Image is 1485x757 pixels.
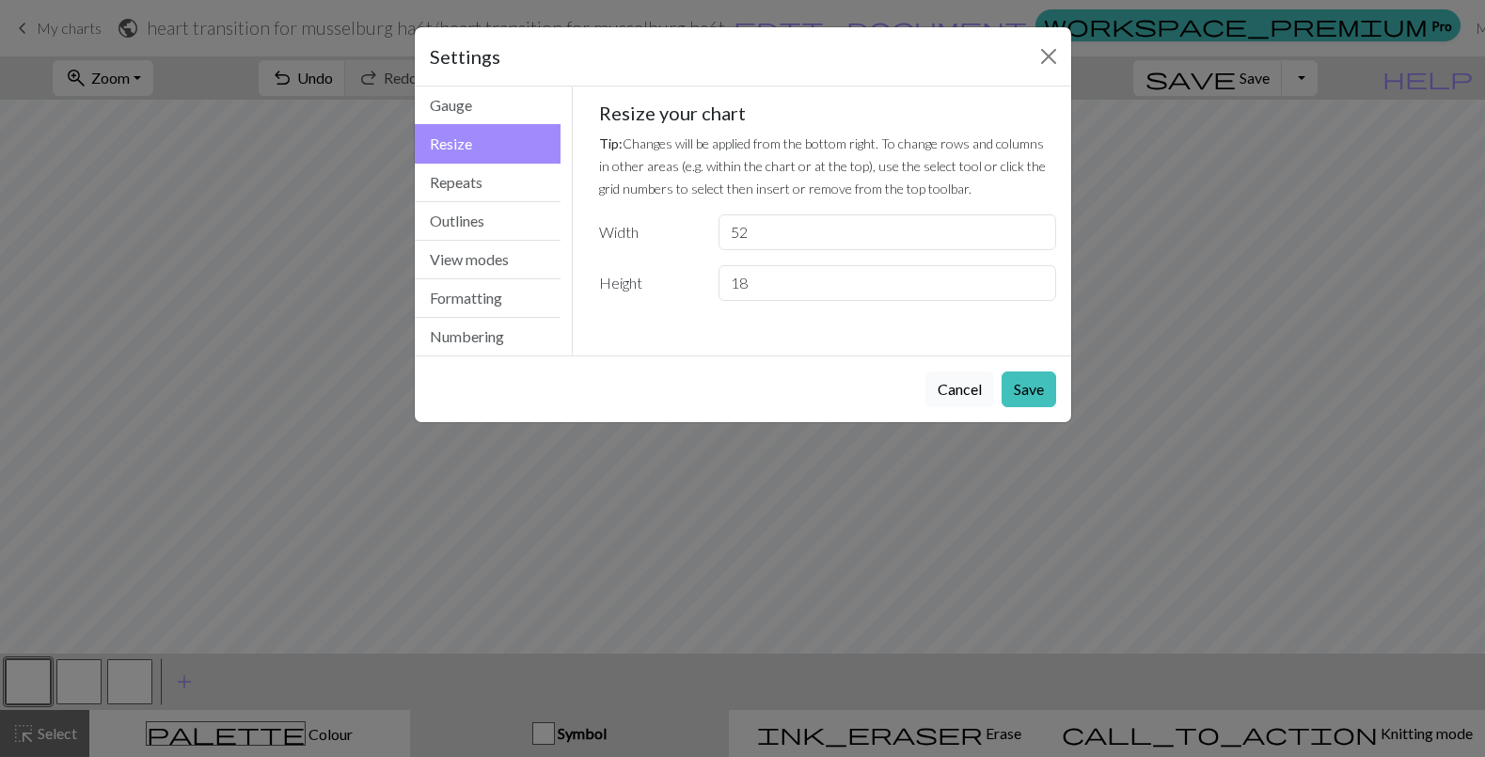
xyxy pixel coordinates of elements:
[415,124,561,164] button: Resize
[599,135,1046,197] small: Changes will be applied from the bottom right. To change rows and columns in other areas (e.g. wi...
[1002,371,1056,407] button: Save
[415,164,561,202] button: Repeats
[415,241,561,279] button: View modes
[588,265,707,301] label: Height
[430,42,500,71] h5: Settings
[415,202,561,241] button: Outlines
[1034,41,1064,71] button: Close
[599,102,1056,124] h5: Resize your chart
[588,214,707,250] label: Width
[415,87,561,125] button: Gauge
[415,279,561,318] button: Formatting
[925,371,994,407] button: Cancel
[599,135,623,151] strong: Tip:
[415,318,561,355] button: Numbering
